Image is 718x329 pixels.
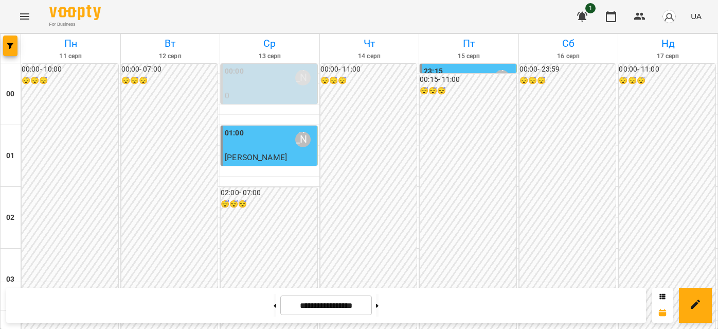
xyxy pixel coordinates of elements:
[519,75,616,86] h6: 😴😴😴
[662,9,676,24] img: avatar_s.png
[222,51,318,61] h6: 13 серп
[6,89,14,100] h6: 00
[121,75,218,86] h6: 😴😴😴
[225,164,315,176] p: індивід МА 45 хв
[619,64,715,75] h6: 00:00 - 11:00
[620,36,716,51] h6: Нд
[122,51,219,61] h6: 12 серп
[221,199,317,210] h6: 😴😴😴
[519,64,616,75] h6: 00:00 - 23:59
[22,75,118,86] h6: 😴😴😴
[520,51,617,61] h6: 16 серп
[122,36,219,51] h6: Вт
[619,75,715,86] h6: 😴😴😴
[620,51,716,61] h6: 17 серп
[420,74,516,85] h6: 00:15 - 11:00
[22,64,118,75] h6: 00:00 - 10:00
[23,36,119,51] h6: Пн
[687,7,706,26] button: UA
[320,64,417,75] h6: 00:00 - 11:00
[6,274,14,285] h6: 03
[225,152,287,162] span: [PERSON_NAME]
[225,90,315,102] p: 0
[23,51,119,61] h6: 11 серп
[49,21,101,28] span: For Business
[691,11,702,22] span: UA
[295,70,311,85] div: Венюкова Єлизавета
[424,66,443,77] label: 23:15
[12,4,37,29] button: Menu
[221,187,317,199] h6: 02:00 - 07:00
[121,64,218,75] h6: 00:00 - 07:00
[421,51,517,61] h6: 15 серп
[321,51,418,61] h6: 14 серп
[421,36,517,51] h6: Пт
[225,66,244,77] label: 00:00
[225,102,315,126] p: індивід МА 45 хв ( [PERSON_NAME])
[222,36,318,51] h6: Ср
[420,85,516,97] h6: 😴😴😴
[6,212,14,223] h6: 02
[494,70,510,85] div: Венюкова Єлизавета
[49,5,101,20] img: Voopty Logo
[295,132,311,147] div: Венюкова Єлизавета
[585,3,596,13] span: 1
[520,36,617,51] h6: Сб
[320,75,417,86] h6: 😴😴😴
[321,36,418,51] h6: Чт
[225,128,244,139] label: 01:00
[6,150,14,162] h6: 01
